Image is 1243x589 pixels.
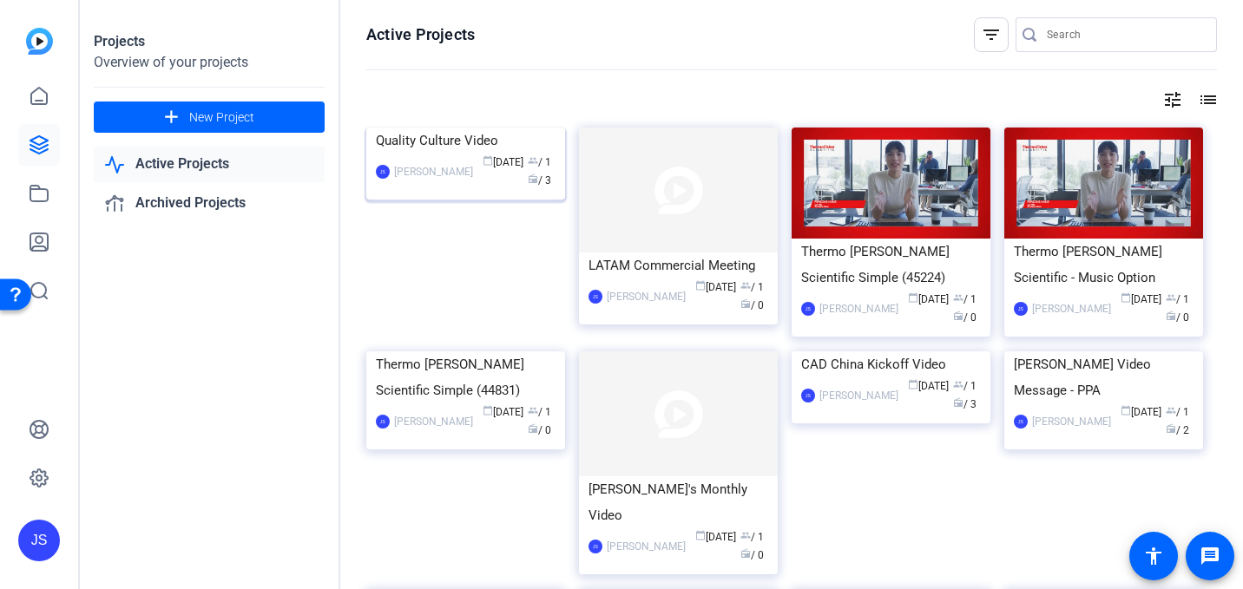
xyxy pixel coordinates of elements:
span: calendar_today [695,530,706,540]
div: [PERSON_NAME] Video Message - PPA [1014,351,1194,403]
span: group [953,379,963,389]
div: Overview of your projects [94,52,325,73]
h1: Active Projects [366,24,475,45]
span: radio [740,548,751,559]
span: calendar_today [483,155,493,166]
span: calendar_today [1121,405,1131,416]
span: / 1 [528,406,551,418]
button: New Project [94,101,325,133]
div: JS [376,415,390,429]
div: Thermo [PERSON_NAME] Scientific Simple (45224) [801,239,981,291]
span: / 1 [953,380,977,392]
span: [DATE] [908,380,949,392]
span: / 0 [1166,311,1189,324]
span: group [1166,292,1176,303]
span: / 0 [528,424,551,436]
span: calendar_today [908,292,918,303]
span: radio [1166,423,1176,434]
span: [DATE] [1121,406,1161,418]
span: / 0 [740,549,764,561]
span: / 3 [528,174,551,187]
span: New Project [189,108,254,127]
span: [DATE] [483,156,523,168]
div: [PERSON_NAME] [819,387,898,404]
input: Search [1047,24,1203,45]
span: radio [1166,311,1176,321]
div: [PERSON_NAME] [1032,300,1111,317]
span: calendar_today [695,280,706,291]
mat-icon: tune [1162,89,1183,110]
span: / 1 [1166,293,1189,305]
mat-icon: message [1200,546,1220,566]
span: / 0 [740,299,764,311]
div: Quality Culture Video [376,128,556,154]
span: / 1 [953,293,977,305]
div: JS [589,540,602,553]
span: group [740,530,751,540]
div: JS [1014,302,1028,316]
img: blue-gradient.svg [26,28,53,55]
span: / 1 [528,156,551,168]
div: Thermo [PERSON_NAME] Scientific - Music Option [1014,239,1194,291]
span: [DATE] [908,293,949,305]
span: / 0 [953,311,977,324]
span: [DATE] [695,531,736,543]
mat-icon: add [161,107,182,128]
div: CAD China Kickoff Video [801,351,981,377]
mat-icon: filter_list [981,24,1002,45]
div: JS [376,165,390,179]
div: [PERSON_NAME] [394,163,473,180]
div: LATAM Commercial Meeting [589,252,768,278]
span: / 1 [740,531,764,543]
div: [PERSON_NAME] [394,413,473,430]
span: calendar_today [1121,292,1131,303]
span: radio [528,423,538,434]
div: Thermo [PERSON_NAME] Scientific Simple (44831) [376,351,556,403]
span: calendar_today [483,405,493,416]
span: group [528,155,538,166]
div: [PERSON_NAME]'s Monthly Video [589,476,768,528]
div: [PERSON_NAME] [607,288,686,305]
span: [DATE] [483,406,523,418]
div: [PERSON_NAME] [1032,413,1111,430]
span: [DATE] [1121,293,1161,305]
mat-icon: accessibility [1143,546,1164,566]
span: [DATE] [695,281,736,293]
span: calendar_today [908,379,918,389]
span: radio [528,173,538,184]
span: / 2 [1166,424,1189,436]
span: radio [740,298,751,309]
span: group [740,280,751,291]
div: JS [18,520,60,561]
a: Active Projects [94,147,325,182]
div: [PERSON_NAME] [819,300,898,317]
a: Archived Projects [94,186,325,221]
div: Projects [94,31,325,52]
span: / 1 [1166,406,1189,418]
div: JS [589,290,602,304]
span: group [528,405,538,416]
span: group [1166,405,1176,416]
span: radio [953,311,963,321]
span: / 3 [953,398,977,410]
span: group [953,292,963,303]
div: JS [801,389,815,402]
span: / 1 [740,281,764,293]
span: radio [953,397,963,408]
div: [PERSON_NAME] [607,538,686,555]
div: JS [1014,415,1028,429]
mat-icon: list [1196,89,1217,110]
div: JS [801,302,815,316]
